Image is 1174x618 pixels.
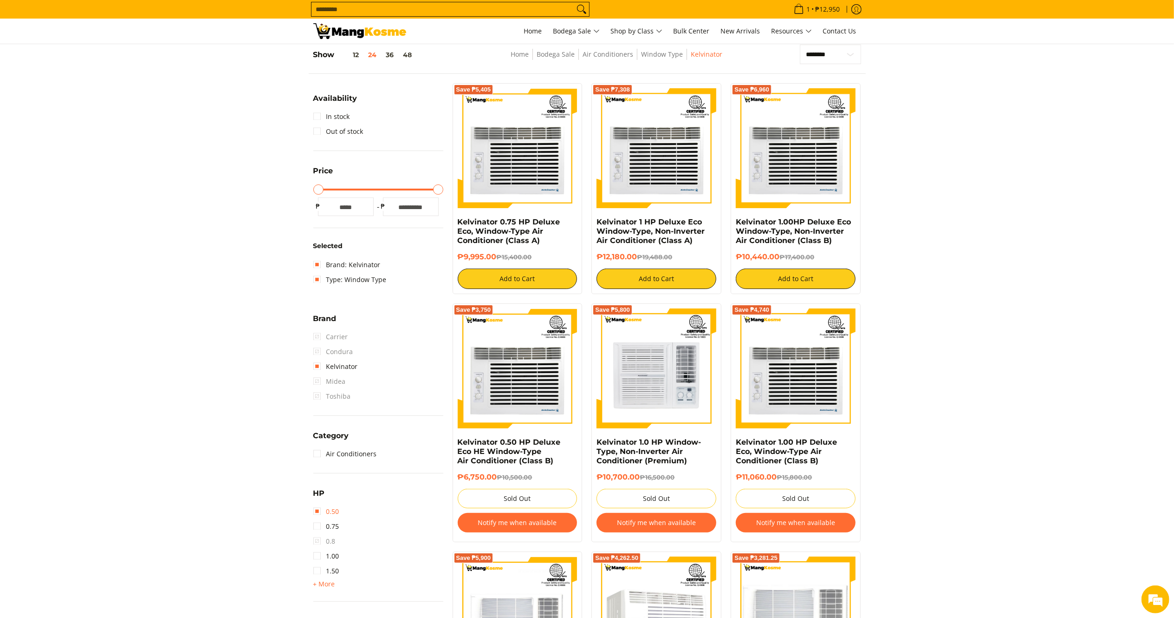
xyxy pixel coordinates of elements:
[313,432,349,447] summary: Open
[313,374,346,389] span: Midea
[637,253,672,261] del: ₱19,488.00
[48,52,156,64] div: Chat with us now
[313,534,336,549] span: 0.8
[382,51,399,59] button: 36
[497,253,532,261] del: ₱15,400.00
[736,473,856,482] h6: ₱11,060.00
[814,6,842,13] span: ₱12,950
[456,555,491,561] span: Save ₱5,900
[313,432,349,440] span: Category
[313,257,381,272] a: Brand: Kelvinator
[597,269,716,289] button: Add to Cart
[313,549,339,564] a: 1.00
[736,438,837,465] a: Kelvinator 1.00 HP Deluxe Eco, Window-Type Air Conditioner (Class B)
[456,87,491,92] span: Save ₱5,405
[313,167,333,175] span: Price
[524,26,542,35] span: Home
[152,5,175,27] div: Minimize live chat window
[313,242,443,250] h6: Selected
[691,49,722,60] span: Kelvinator
[457,49,776,70] nav: Breadcrumbs
[674,26,710,35] span: Bulk Center
[597,88,716,208] img: Kelvinator 1 HP Deluxe Eco Window-Type, Non-Inverter Air Conditioner (Class A)
[456,307,491,313] span: Save ₱3,750
[595,87,630,92] span: Save ₱7,308
[458,438,561,465] a: Kelvinator 0.50 HP Deluxe Eco HE Window-Type Air Conditioner (Class B)
[574,2,589,16] button: Search
[313,315,337,329] summary: Open
[313,519,339,534] a: 0.75
[458,473,577,482] h6: ₱6,750.00
[313,50,417,59] h5: Show
[595,307,630,313] span: Save ₱5,800
[736,513,856,533] button: Notify me when available
[553,26,600,37] span: Bodega Sale
[378,202,388,211] span: ₱
[736,252,856,262] h6: ₱10,440.00
[736,269,856,289] button: Add to Cart
[458,269,577,289] button: Add to Cart
[313,272,387,287] a: Type: Window Type
[805,6,812,13] span: 1
[549,19,604,44] a: Bodega Sale
[313,109,350,124] a: In stock
[313,95,357,102] span: Availability
[734,555,778,561] span: Save ₱3,281.25
[597,489,716,508] button: Sold Out
[313,564,339,579] a: 1.50
[313,359,358,374] a: Kelvinator
[597,513,716,533] button: Notify me when available
[313,490,325,504] summary: Open
[511,50,529,59] a: Home
[736,309,856,428] img: Kelvinator 1.00 HP Deluxe Eco, Window-Type Air Conditioner (Class B)
[313,95,357,109] summary: Open
[313,329,348,344] span: Carrier
[823,26,856,35] span: Contact Us
[313,389,351,404] span: Toshiba
[313,344,353,359] span: Condura
[415,19,861,44] nav: Main Menu
[597,309,716,428] img: Kelvinator 1.0 HP Window-Type, Non-Inverter Air Conditioner (Premium)
[767,19,817,44] a: Resources
[497,473,532,481] del: ₱10,500.00
[313,202,323,211] span: ₱
[364,51,382,59] button: 24
[791,4,843,14] span: •
[597,217,705,245] a: Kelvinator 1 HP Deluxe Eco Window-Type, Non-Inverter Air Conditioner (Class A)
[458,88,577,208] img: Kelvinator 0.75 HP Deluxe Eco, Window-Type Air Conditioner (Class A)
[641,50,683,59] a: Window Type
[313,315,337,322] span: Brand
[736,88,856,208] img: Kelvinator 1.00HP Deluxe Eco Window-Type, Non-Inverter Air Conditioner (Class B)
[537,50,575,59] a: Bodega Sale
[721,26,760,35] span: New Arrivals
[313,447,377,461] a: Air Conditioners
[5,254,177,286] textarea: Type your message and hit 'Enter'
[772,26,812,37] span: Resources
[611,26,662,37] span: Shop by Class
[777,473,812,481] del: ₱15,800.00
[399,51,417,59] button: 48
[669,19,714,44] a: Bulk Center
[606,19,667,44] a: Shop by Class
[313,490,325,497] span: HP
[313,23,406,39] img: Bodega Sale Aircon l Mang Kosme: Home Appliances Warehouse Sale Window Type
[458,309,577,428] img: Kelvinator 0.50 HP Deluxe Eco HE Window-Type Air Conditioner (Class B)
[597,473,716,482] h6: ₱10,700.00
[54,117,128,211] span: We're online!
[335,51,364,59] button: 12
[313,579,335,590] summary: Open
[716,19,765,44] a: New Arrivals
[313,580,335,588] span: + More
[779,253,814,261] del: ₱17,400.00
[640,473,675,481] del: ₱16,500.00
[734,87,769,92] span: Save ₱6,960
[597,438,701,465] a: Kelvinator 1.0 HP Window-Type, Non-Inverter Air Conditioner (Premium)
[458,217,560,245] a: Kelvinator 0.75 HP Deluxe Eco, Window-Type Air Conditioner (Class A)
[734,307,769,313] span: Save ₱4,740
[458,252,577,262] h6: ₱9,995.00
[458,513,577,533] button: Notify me when available
[595,555,638,561] span: Save ₱4,262.50
[736,489,856,508] button: Sold Out
[313,124,363,139] a: Out of stock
